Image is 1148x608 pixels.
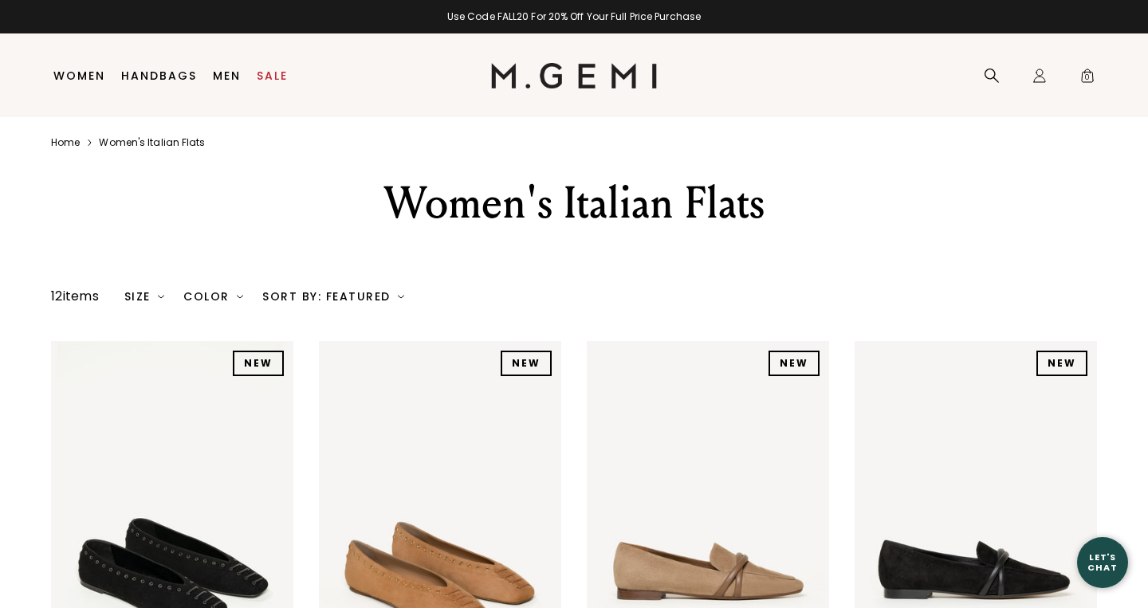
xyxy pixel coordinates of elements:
span: 0 [1079,71,1095,87]
img: M.Gemi [491,63,658,88]
div: Size [124,290,165,303]
a: Home [51,136,80,149]
a: Sale [257,69,288,82]
a: Women's italian flats [99,136,205,149]
a: Men [213,69,241,82]
div: Let's Chat [1077,552,1128,572]
div: NEW [501,351,552,376]
img: chevron-down.svg [398,293,404,300]
a: Women [53,69,105,82]
div: Sort By: Featured [262,290,404,303]
div: 12 items [51,287,99,306]
div: NEW [233,351,284,376]
div: Women's Italian Flats [297,175,851,232]
div: NEW [1036,351,1087,376]
a: Handbags [121,69,197,82]
div: Color [183,290,243,303]
img: chevron-down.svg [158,293,164,300]
img: chevron-down.svg [237,293,243,300]
div: NEW [769,351,820,376]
